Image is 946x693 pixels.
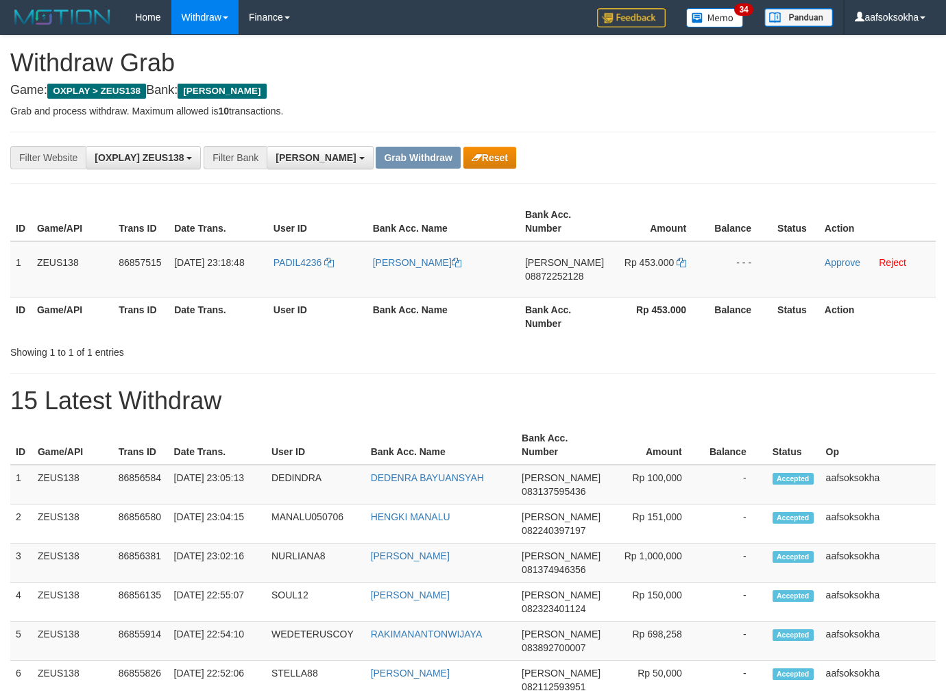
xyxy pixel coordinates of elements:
[606,465,703,504] td: Rp 100,000
[764,8,833,27] img: panduan.png
[266,426,365,465] th: User ID
[609,297,707,336] th: Rp 453.000
[169,297,268,336] th: Date Trans.
[266,583,365,622] td: SOUL12
[606,544,703,583] td: Rp 1,000,000
[365,426,516,465] th: Bank Acc. Name
[522,589,601,600] span: [PERSON_NAME]
[522,642,585,653] span: Copy 083892700007 to clipboard
[95,152,184,163] span: [OXPLAY] ZEUS138
[707,297,772,336] th: Balance
[32,241,113,297] td: ZEUS138
[772,202,819,241] th: Status
[707,241,772,297] td: - - -
[274,257,334,268] a: PADIL4236
[821,465,936,504] td: aafsoksokha
[113,544,169,583] td: 86856381
[10,241,32,297] td: 1
[597,8,666,27] img: Feedback.jpg
[522,564,585,575] span: Copy 081374946356 to clipboard
[767,426,821,465] th: Status
[10,202,32,241] th: ID
[204,146,267,169] div: Filter Bank
[266,622,365,661] td: WEDETERUSCOY
[10,426,32,465] th: ID
[520,297,609,336] th: Bank Acc. Number
[268,297,367,336] th: User ID
[169,583,266,622] td: [DATE] 22:55:07
[10,297,32,336] th: ID
[707,202,772,241] th: Balance
[703,583,767,622] td: -
[10,465,32,504] td: 1
[606,426,703,465] th: Amount
[825,257,860,268] a: Approve
[10,84,936,97] h4: Game: Bank:
[113,504,169,544] td: 86856580
[677,257,686,268] a: Copy 453000 to clipboard
[32,202,113,241] th: Game/API
[734,3,753,16] span: 34
[821,426,936,465] th: Op
[371,550,450,561] a: [PERSON_NAME]
[86,146,201,169] button: [OXPLAY] ZEUS138
[371,629,483,640] a: RAKIMANANTONWIJAYA
[10,7,114,27] img: MOTION_logo.png
[773,551,814,563] span: Accepted
[522,472,601,483] span: [PERSON_NAME]
[522,511,601,522] span: [PERSON_NAME]
[522,668,601,679] span: [PERSON_NAME]
[10,146,86,169] div: Filter Website
[113,297,169,336] th: Trans ID
[522,603,585,614] span: Copy 082323401124 to clipboard
[169,202,268,241] th: Date Trans.
[169,544,266,583] td: [DATE] 23:02:16
[606,504,703,544] td: Rp 151,000
[703,426,767,465] th: Balance
[32,583,113,622] td: ZEUS138
[371,589,450,600] a: [PERSON_NAME]
[10,622,32,661] td: 5
[624,257,674,268] span: Rp 453.000
[686,8,744,27] img: Button%20Memo.svg
[10,104,936,118] p: Grab and process withdraw. Maximum allowed is transactions.
[113,465,169,504] td: 86856584
[10,387,936,415] h1: 15 Latest Withdraw
[772,297,819,336] th: Status
[819,297,936,336] th: Action
[522,486,585,497] span: Copy 083137595436 to clipboard
[10,544,32,583] td: 3
[371,511,450,522] a: HENGKI MANALU
[10,583,32,622] td: 4
[703,622,767,661] td: -
[169,622,266,661] td: [DATE] 22:54:10
[218,106,229,117] strong: 10
[609,202,707,241] th: Amount
[169,465,266,504] td: [DATE] 23:05:13
[821,622,936,661] td: aafsoksokha
[169,426,266,465] th: Date Trans.
[463,147,516,169] button: Reset
[113,426,169,465] th: Trans ID
[32,544,113,583] td: ZEUS138
[367,297,520,336] th: Bank Acc. Name
[606,583,703,622] td: Rp 150,000
[10,504,32,544] td: 2
[266,544,365,583] td: NURLIANA8
[522,525,585,536] span: Copy 082240397197 to clipboard
[773,590,814,602] span: Accepted
[371,472,484,483] a: DEDENRA BAYUANSYAH
[174,257,244,268] span: [DATE] 23:18:48
[32,297,113,336] th: Game/API
[32,504,113,544] td: ZEUS138
[821,583,936,622] td: aafsoksokha
[47,84,146,99] span: OXPLAY > ZEUS138
[773,473,814,485] span: Accepted
[773,629,814,641] span: Accepted
[119,257,161,268] span: 86857515
[525,271,584,282] span: Copy 08872252128 to clipboard
[266,465,365,504] td: DEDINDRA
[520,202,609,241] th: Bank Acc. Number
[879,257,906,268] a: Reject
[522,681,585,692] span: Copy 082112593951 to clipboard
